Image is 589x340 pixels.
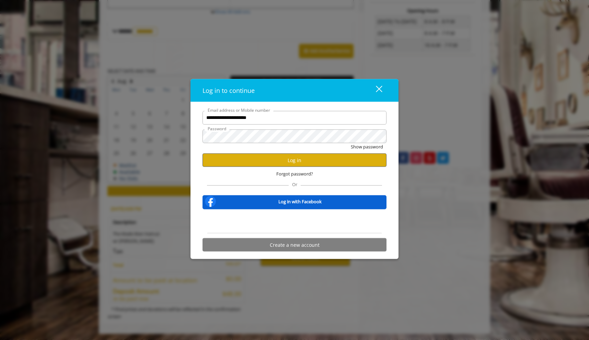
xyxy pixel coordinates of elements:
input: Email address or Mobile number [203,111,386,124]
button: Log in [203,154,386,167]
button: Show password [351,143,383,150]
span: Forgot password? [276,170,313,178]
label: Email address or Mobile number [204,107,274,113]
label: Password [204,125,230,132]
input: Password [203,129,386,143]
b: Log in with Facebook [278,198,322,205]
div: close dialog [368,85,382,95]
button: close dialog [363,83,386,97]
iframe: Sign in with Google Button [260,214,330,229]
img: facebook-logo [204,195,217,208]
button: Create a new account [203,238,386,252]
span: Log in to continue [203,86,255,94]
span: Or [289,181,301,187]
